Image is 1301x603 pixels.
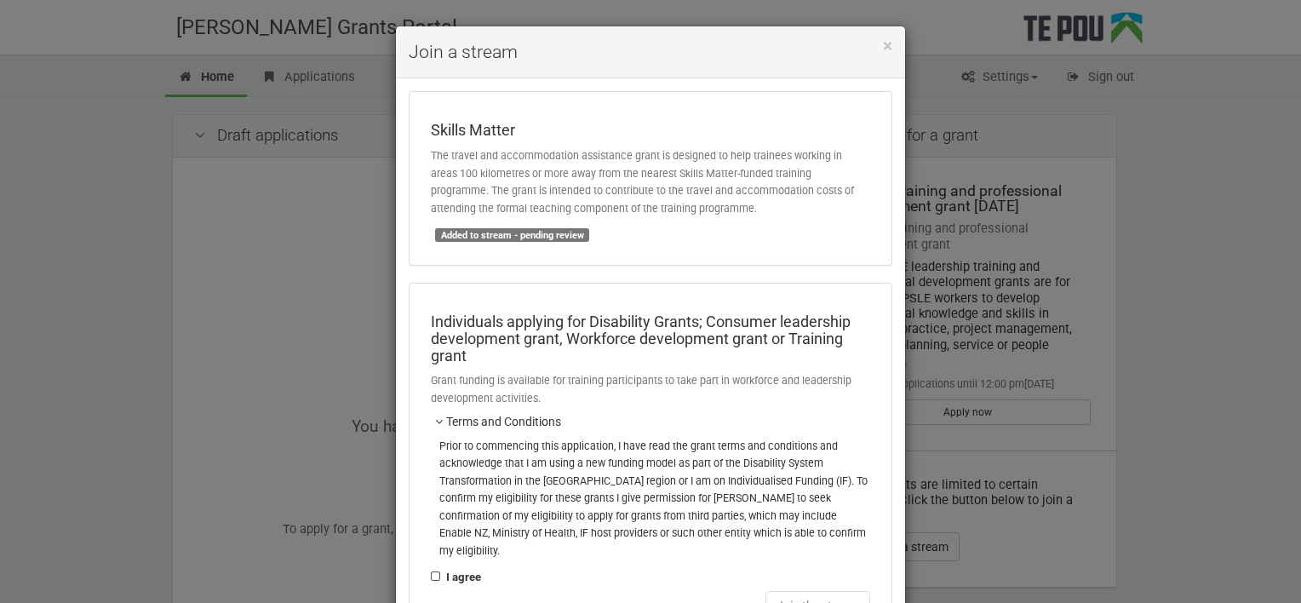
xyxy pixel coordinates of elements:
[883,36,892,56] span: ×
[435,228,589,242] span: Added to stream - pending review
[431,122,870,139] h4: Skills Matter
[409,39,892,65] h4: Join a stream
[431,416,870,428] h5: Terms and Conditions
[439,438,870,560] p: Prior to commencing this application, I have read the grant terms and conditions and acknowledge ...
[431,568,481,587] label: I agree
[431,147,870,217] p: The travel and accommodation assistance grant is designed to help trainees working in areas 100 k...
[883,37,892,55] button: Close
[431,313,870,364] h4: Individuals applying for Disability Grants; Consumer leadership development grant, Workforce deve...
[431,372,870,407] p: Grant funding is available for training participants to take part in workforce and leadership dev...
